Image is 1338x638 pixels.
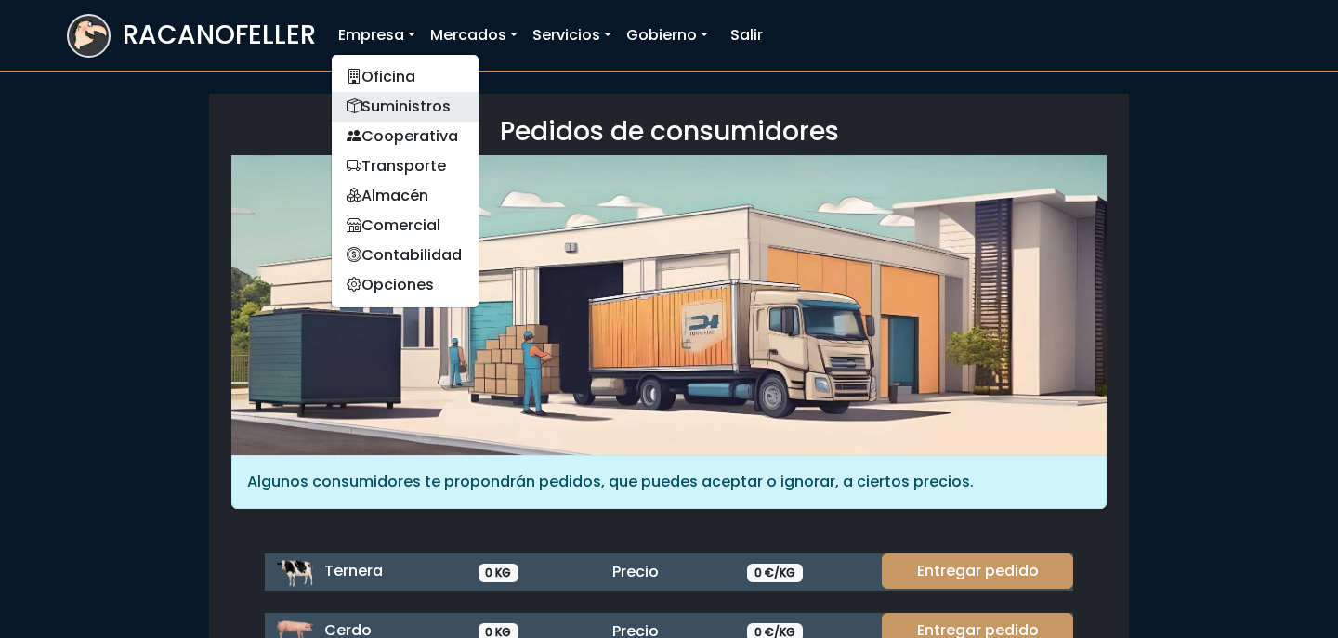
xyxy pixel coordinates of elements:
[332,122,479,151] a: Cooperativa
[276,553,313,591] img: ternera.png
[332,241,479,270] a: Contabilidad
[882,553,1073,589] a: Entregar pedido
[601,561,736,583] div: Precio
[123,20,316,51] h3: RACANOFELLER
[231,155,1107,455] img: orders.jpg
[331,17,423,54] a: Empresa
[423,17,525,54] a: Mercados
[747,564,803,582] span: 0 €/KG
[723,17,770,54] a: Salir
[479,564,519,582] span: 0 KG
[332,211,479,241] a: Comercial
[231,455,1107,509] div: Algunos consumidores te propondrán pedidos, que puedes aceptar o ignorar, a ciertos precios.
[324,560,383,581] span: Ternera
[332,62,479,92] a: Oficina
[332,181,479,211] a: Almacén
[332,151,479,181] a: Transporte
[231,116,1107,148] h3: Pedidos de consumidores
[67,9,316,62] a: RACANOFELLER
[69,16,109,51] img: logoracarojo.png
[332,270,479,300] a: Opciones
[332,92,479,122] a: Suministros
[525,17,619,54] a: Servicios
[619,17,715,54] a: Gobierno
